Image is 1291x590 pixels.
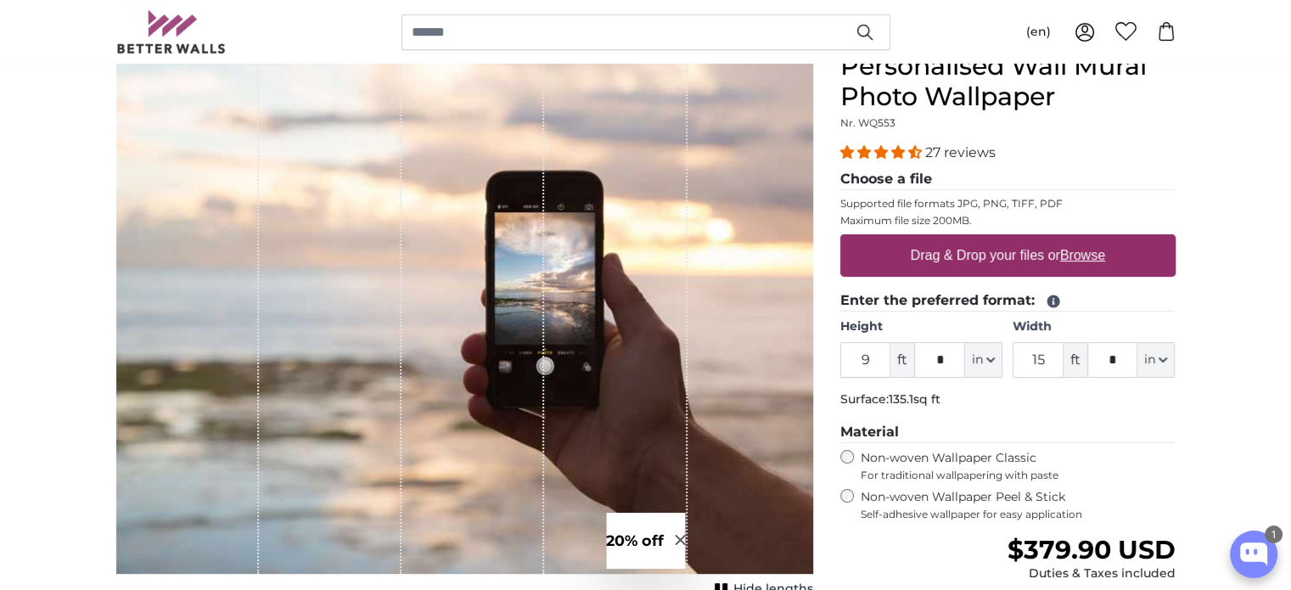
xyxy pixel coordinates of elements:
[1007,534,1175,565] span: $379.90 USD
[116,10,227,53] img: Betterwalls
[1230,531,1277,578] button: Open chatbox
[903,239,1111,273] label: Drag & Drop your files or
[890,342,914,378] span: ft
[925,144,996,160] span: 27 reviews
[889,391,940,407] span: 135.1sq ft
[840,51,1176,112] h1: Personalised Wall Mural Photo Wallpaper
[972,351,983,368] span: in
[840,422,1176,443] legend: Material
[840,169,1176,190] legend: Choose a file
[840,391,1176,408] p: Surface:
[840,290,1176,312] legend: Enter the preferred format:
[840,197,1176,211] p: Supported file formats JPG, PNG, TIFF, PDF
[861,508,1176,521] span: Self-adhesive wallpaper for easy application
[840,116,895,129] span: Nr. WQ553
[1013,17,1064,48] button: (en)
[840,144,925,160] span: 4.41 stars
[1060,248,1105,262] u: Browse
[1144,351,1155,368] span: in
[840,318,1002,335] label: Height
[1137,342,1175,378] button: in
[861,450,1176,482] label: Non-woven Wallpaper Classic
[1007,565,1175,582] div: Duties & Taxes included
[1064,342,1087,378] span: ft
[1013,318,1175,335] label: Width
[861,469,1176,482] span: For traditional wallpapering with paste
[861,489,1176,521] label: Non-woven Wallpaper Peel & Stick
[965,342,1002,378] button: in
[840,214,1176,228] p: Maximum file size 200MB.
[1265,525,1283,543] div: 1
